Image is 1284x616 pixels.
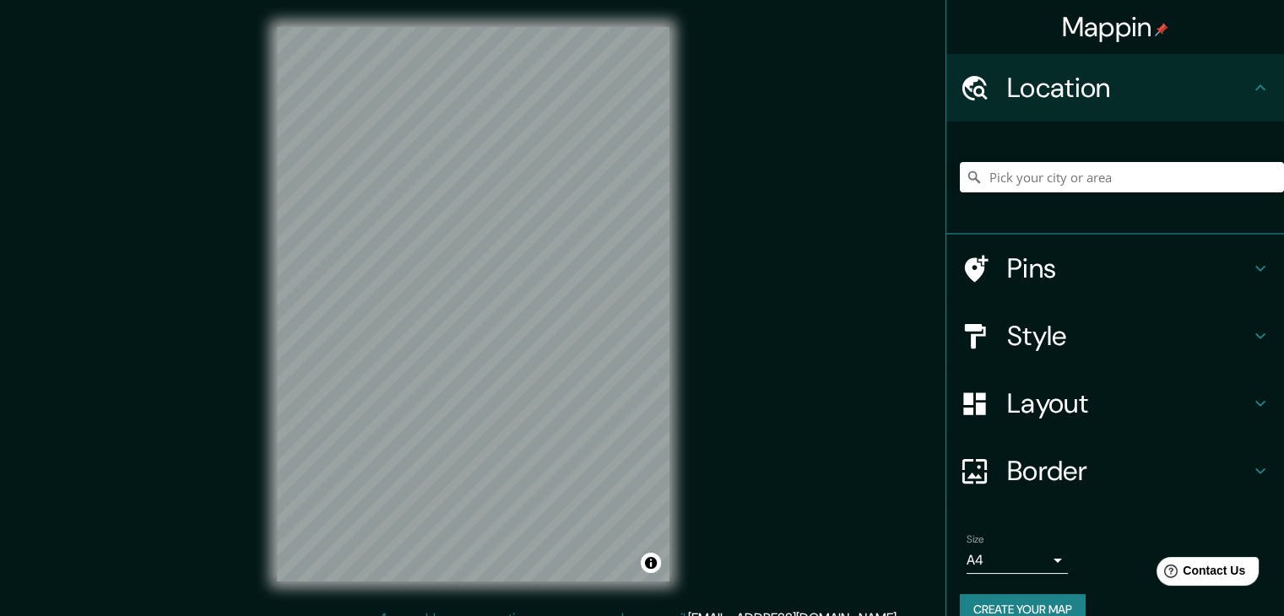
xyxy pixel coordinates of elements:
div: Layout [946,370,1284,437]
input: Pick your city or area [960,162,1284,192]
h4: Border [1007,454,1250,488]
h4: Location [1007,71,1250,105]
img: pin-icon.png [1155,23,1168,36]
iframe: Help widget launcher [1134,550,1265,597]
div: Location [946,54,1284,122]
h4: Style [1007,319,1250,353]
h4: Layout [1007,386,1250,420]
div: Border [946,437,1284,505]
div: Style [946,302,1284,370]
h4: Pins [1007,251,1250,285]
button: Toggle attribution [641,553,661,573]
div: Pins [946,235,1284,302]
div: A4 [967,547,1068,574]
label: Size [967,532,984,547]
h4: Mappin [1062,10,1169,44]
canvas: Map [277,27,669,581]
